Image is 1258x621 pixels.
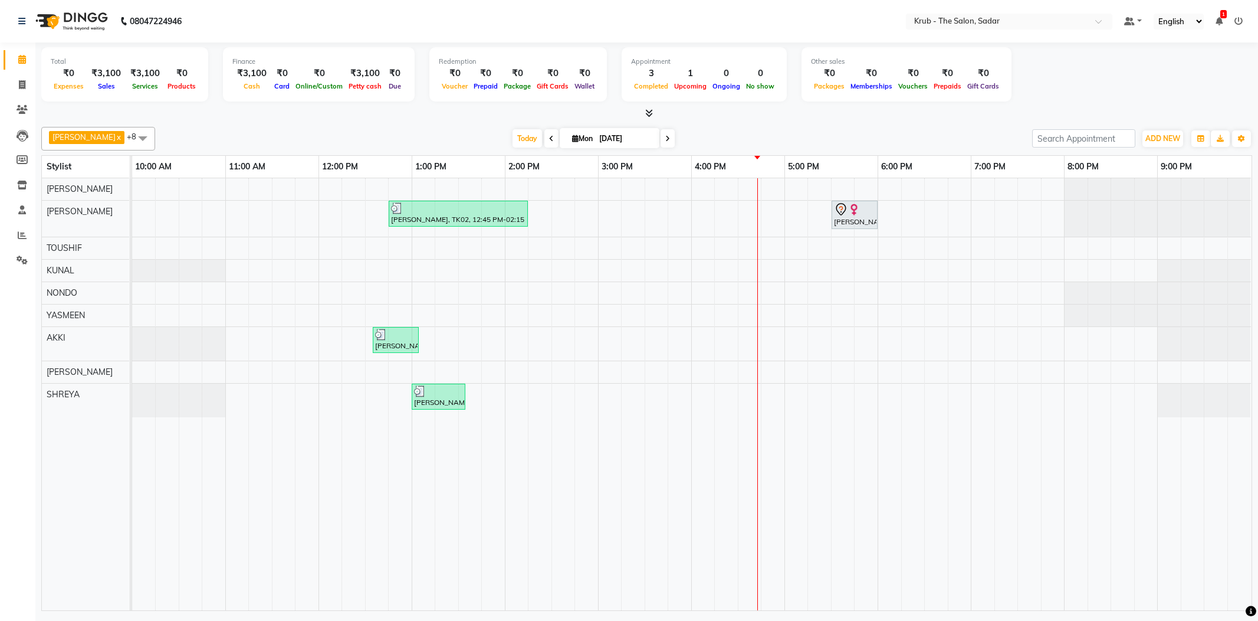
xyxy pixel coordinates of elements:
b: 08047224946 [130,5,182,38]
a: 2:00 PM [505,158,543,175]
div: Total [51,57,199,67]
span: Prepaids [931,82,964,90]
div: ₹0 [931,67,964,80]
span: Prepaid [471,82,501,90]
span: [PERSON_NAME] [47,184,113,194]
div: ₹0 [471,67,501,80]
a: 1 [1216,16,1223,27]
div: 0 [743,67,777,80]
a: 6:00 PM [878,158,915,175]
div: ₹3,100 [232,67,271,80]
span: Due [386,82,404,90]
button: ADD NEW [1142,130,1183,147]
span: KUNAL [47,265,74,276]
span: Gift Cards [534,82,571,90]
span: Online/Custom [293,82,346,90]
span: Vouchers [895,82,931,90]
div: [PERSON_NAME], TK03, 05:30 PM-06:00 PM, JUNIOR [DEMOGRAPHIC_DATA] HAIR CUT [833,202,876,227]
span: Sales [95,82,118,90]
div: ₹0 [811,67,848,80]
span: Voucher [439,82,471,90]
div: ₹3,100 [126,67,165,80]
a: 7:00 PM [971,158,1009,175]
span: Ongoing [710,82,743,90]
div: ₹3,100 [87,67,126,80]
a: 11:00 AM [226,158,268,175]
div: ₹0 [501,67,534,80]
div: ₹0 [165,67,199,80]
div: Redemption [439,57,597,67]
div: ₹0 [293,67,346,80]
span: Cash [241,82,263,90]
span: [PERSON_NAME] [47,367,113,377]
div: ₹0 [571,67,597,80]
span: TOUSHIF [47,243,82,253]
span: Products [165,82,199,90]
a: x [116,132,121,142]
input: 2025-09-01 [596,130,655,148]
div: ₹0 [964,67,1002,80]
span: YASMEEN [47,310,85,321]
div: 3 [631,67,671,80]
span: 1 [1220,10,1227,18]
span: Today [513,129,542,148]
a: 3:00 PM [599,158,636,175]
span: [PERSON_NAME] [52,132,116,142]
span: No show [743,82,777,90]
span: Package [501,82,534,90]
span: Upcoming [671,82,710,90]
a: 9:00 PM [1158,158,1195,175]
div: [PERSON_NAME], TK02, 12:45 PM-02:15 PM, TOUCH UP INOA ( AMONIA FREE ),[DEMOGRAPHIC_DATA] HAIR CUT [390,202,527,225]
a: 4:00 PM [692,158,729,175]
span: ADD NEW [1145,134,1180,143]
div: [PERSON_NAME], TK01, 12:35 PM-01:05 PM, [DEMOGRAPHIC_DATA] HAIR CUT [374,329,418,351]
div: ₹0 [271,67,293,80]
div: ₹0 [385,67,405,80]
span: Card [271,82,293,90]
div: [PERSON_NAME], TK02, 01:00 PM-01:35 PM, LEG MASSAGE (₹700) [413,385,464,408]
input: Search Appointment [1032,129,1135,148]
div: 0 [710,67,743,80]
span: NONDO [47,287,77,298]
div: Finance [232,57,405,67]
span: [PERSON_NAME] [47,206,113,217]
div: ₹3,100 [346,67,385,80]
span: Petty cash [346,82,385,90]
span: Stylist [47,161,71,172]
span: Expenses [51,82,87,90]
a: 1:00 PM [412,158,449,175]
div: ₹0 [848,67,895,80]
span: SHREYA [47,389,80,400]
div: ₹0 [534,67,571,80]
div: 1 [671,67,710,80]
span: Mon [569,134,596,143]
div: ₹0 [51,67,87,80]
a: 8:00 PM [1065,158,1102,175]
div: ₹0 [439,67,471,80]
span: Completed [631,82,671,90]
div: Appointment [631,57,777,67]
span: +8 [127,132,145,141]
span: Packages [811,82,848,90]
span: Gift Cards [964,82,1002,90]
div: ₹0 [895,67,931,80]
span: Services [129,82,161,90]
a: 5:00 PM [785,158,822,175]
span: Wallet [571,82,597,90]
a: 10:00 AM [132,158,175,175]
span: AKKI [47,332,65,343]
img: logo [30,5,111,38]
span: Memberships [848,82,895,90]
a: 12:00 PM [319,158,361,175]
div: Other sales [811,57,1002,67]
